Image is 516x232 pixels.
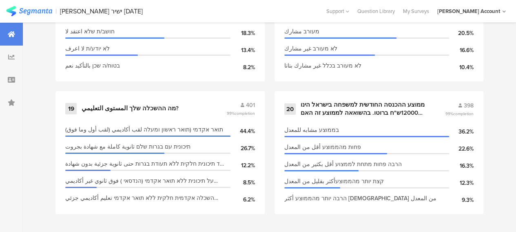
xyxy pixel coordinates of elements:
div: 16.6% [449,46,474,55]
div: | [55,7,57,16]
span: על תיכונית ללא תואר אקדמי (הנדסאי ) فوق ثانوي غير أكاديمي (شهادة تدريس، هندسي والخ) [65,177,226,185]
img: segmanta logo [6,6,52,16]
span: לא יודע/ת لا اعرف [65,44,110,53]
div: 18.3% [230,29,255,37]
div: [PERSON_NAME] Account [437,7,500,15]
span: 99% [445,111,474,117]
span: בממוצע مشابه للمعدل [284,126,339,134]
div: 8.2% [230,63,255,72]
span: completion [453,111,474,117]
span: 99% [227,110,255,116]
a: Question Library [353,7,399,15]
span: חושב/ת שלא اعتقد لا [65,27,115,36]
div: 36.2% [449,127,474,136]
a: My Surveys [399,7,433,15]
div: 20 [284,103,296,115]
span: 398 [464,101,474,110]
span: לא מעורב בכלל غير مشارك بتاتا [284,61,361,70]
span: completion [235,110,255,116]
div: 19 [65,103,77,114]
div: ממוצע ההכנסה החודשית למשפחה בישראל הינו 12000ש"ח ברוטו. בהשואאה לממוצע זה האם ההכנסה של המשפחה של... [301,101,426,117]
div: 8.5% [230,178,255,187]
span: לא מעורב غير مشارك [284,44,337,53]
span: קצת יותר מהממוצעأكثر بقليل من المعدل [284,177,384,186]
span: השכלה אקדמית חלקית ללא תואר אקדמי تعليم أكاديمي جزئي بدون لقب [65,194,226,202]
div: 16.3% [449,162,474,170]
div: 12.3% [449,179,474,187]
span: הרבה יותר מהממוצע أكثر [DEMOGRAPHIC_DATA] من المعدل [284,194,436,203]
span: תואר אקדמי (תואר ראשון ומעלה لقب أكاديمي (لقب أول وما فوق) [65,125,223,134]
span: עד תיכונית חלקית ללא תעודת בגרות حتى ثانوية جزئية بدون شهادة بجروت [65,160,226,168]
div: 9.3% [449,196,474,204]
span: הרבה פחות מתחת לממצוע أقل بكثير من المعدل [284,160,402,169]
span: מעורב مشارك [284,27,319,36]
div: Support [326,5,349,18]
div: מה ההשכלה שלך المستوى التعليمي? [82,105,179,113]
div: 44.4% [230,127,255,136]
div: 20.5% [449,29,474,37]
div: 22.6% [449,144,474,153]
span: בטוח/ה שכן بالتأكيد نعم [65,61,120,70]
span: 401 [246,101,255,109]
div: 12.2% [230,161,255,170]
div: 26.7% [230,144,255,153]
span: פחות מהממוצע أقل من المعدل [284,143,361,151]
div: [PERSON_NAME] ישיר [DATE] [60,7,143,15]
span: תיכונית עם בגרות שלם ثانوية كاملة مع شهادة بجروت [65,142,190,151]
div: 6.2% [230,195,255,204]
div: 10.4% [449,63,474,72]
div: 13.4% [230,46,255,55]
